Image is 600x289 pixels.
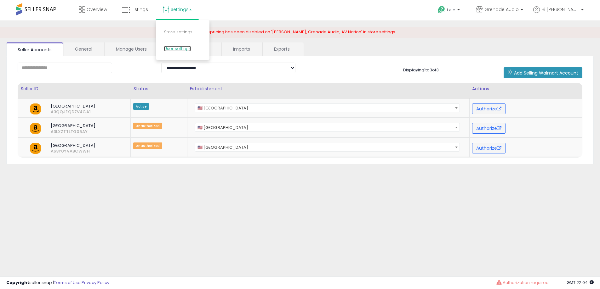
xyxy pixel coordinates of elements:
a: User settings [164,46,191,52]
span: A3QQJEQD7V4CA1 [46,109,58,115]
a: Manage Users [105,42,158,56]
a: Help [433,1,466,20]
img: amazon.png [30,143,41,154]
div: Establishment [190,86,467,92]
button: Authorize [472,103,506,114]
button: Authorize [472,143,506,153]
span: [GEOGRAPHIC_DATA] [46,103,117,109]
span: 🇺🇸 United States [195,143,460,152]
span: Overview [87,6,107,13]
span: Displaying 1 to 3 of 3 [403,67,439,73]
button: Add Selling Walmart Account [504,67,582,78]
a: Imports [222,42,262,56]
span: Active [133,103,149,110]
span: Help [447,7,455,13]
span: Listings [132,6,148,13]
span: Add Selling Walmart Account [514,70,578,76]
span: A3LXZTTLTG05AY [46,129,58,135]
span: Repricing has been disabled on '[PERSON_NAME], Grenade Audio, AV Nation' in store settings [205,29,395,35]
strong: Copyright [6,280,29,286]
span: 🇺🇸 United States [195,123,460,132]
a: Seller Accounts [6,42,63,56]
button: Authorize [472,123,506,134]
span: 🇺🇸 United States [195,104,460,113]
span: Unauthorized [133,142,162,149]
span: Hi [PERSON_NAME] [541,6,579,13]
span: A63Y0YVA8CWWH [46,148,58,154]
span: 🇺🇸 United States [195,143,460,152]
img: amazon.png [30,103,41,114]
div: Actions [472,86,580,92]
span: 2025-08-13 22:04 GMT [567,280,594,286]
a: General [64,42,104,56]
a: Terms of Use [54,280,81,286]
span: [GEOGRAPHIC_DATA] [46,123,117,129]
span: Grenade Audio [484,6,519,13]
a: Privacy Policy [82,280,109,286]
i: Get Help [437,6,445,14]
span: [GEOGRAPHIC_DATA] [46,143,117,148]
a: Store settings [164,29,192,35]
span: 🇺🇸 United States [195,103,460,112]
div: seller snap | | [6,280,109,286]
img: amazon.png [30,123,41,134]
a: Exports [263,42,303,56]
span: Authorization required [503,280,549,286]
a: Hi [PERSON_NAME] [533,6,584,20]
span: Unauthorized [133,123,162,129]
div: Status [133,86,184,92]
span: 🇺🇸 United States [195,123,460,132]
div: Seller ID [20,86,128,92]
